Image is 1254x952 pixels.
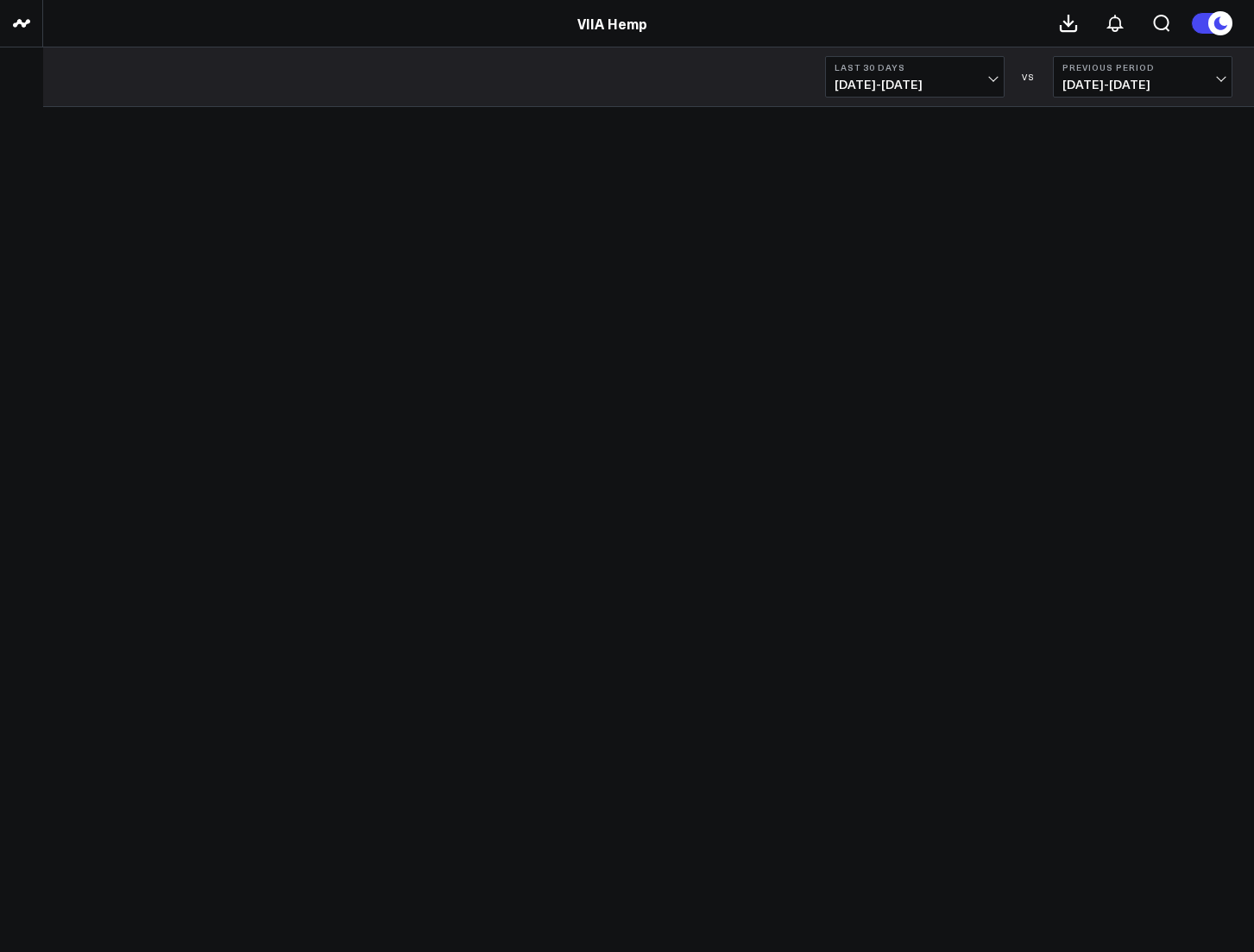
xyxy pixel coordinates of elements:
[1062,78,1223,91] span: [DATE] - [DATE]
[1013,72,1044,82] div: VS
[577,14,647,33] a: VIIA Hemp
[1062,62,1223,73] b: Previous Period
[1053,56,1232,98] button: Previous Period[DATE]-[DATE]
[835,78,995,91] span: [DATE] - [DATE]
[825,56,1005,98] button: Last 30 Days[DATE]-[DATE]
[835,62,995,73] b: Last 30 Days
